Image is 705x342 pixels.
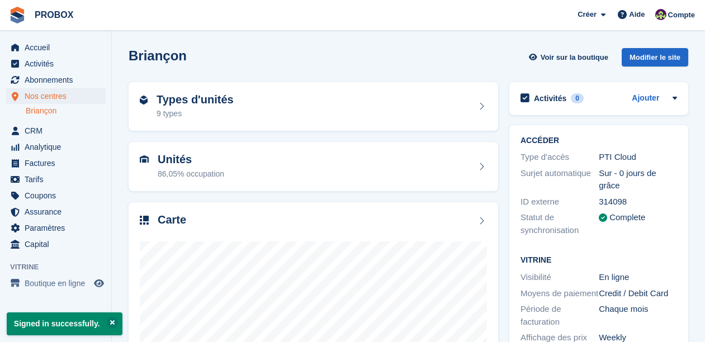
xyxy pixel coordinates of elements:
[599,151,677,164] div: PTI Cloud
[158,153,224,166] h2: Unités
[599,287,677,300] div: Credit / Debit Card
[6,123,106,139] a: menu
[578,9,597,20] span: Créer
[129,48,187,63] h2: Briançon
[599,196,677,208] div: 314098
[655,9,666,20] img: Jackson Collins
[6,155,106,171] a: menu
[521,136,677,145] h2: ACCÉDER
[25,204,92,220] span: Assurance
[521,256,677,265] h2: Vitrine
[6,72,106,88] a: menu
[599,167,677,192] div: Sur - 0 jours de grâce
[534,93,566,103] h2: Activités
[158,168,224,180] div: 86,05% occupation
[521,196,599,208] div: ID externe
[6,139,106,155] a: menu
[632,92,659,105] a: Ajouter
[599,303,677,328] div: Chaque mois
[609,211,645,224] div: Complete
[25,172,92,187] span: Tarifs
[129,82,498,131] a: Types d'unités 9 types
[571,93,584,103] div: 0
[140,155,149,163] img: unit-icn-7be61d7bf1b0ce9d3e12c5938cc71ed9869f7b940bace4675aadf7bd6d80202e.svg
[622,48,688,66] div: Modifier le site
[6,40,106,55] a: menu
[25,72,92,88] span: Abonnements
[6,172,106,187] a: menu
[6,204,106,220] a: menu
[521,151,599,164] div: Type d'accès
[6,220,106,236] a: menu
[7,312,122,335] p: Signed in successfully.
[140,216,149,225] img: map-icn-33ee37083ee616e46c38cad1a60f524a97daa1e2b2c8c0bc3eb3415660979fc1.svg
[26,106,106,116] a: Briançon
[622,48,688,71] a: Modifier le site
[140,96,148,104] img: unit-type-icn-2b2737a686de81e16bb02015468b77c625bbabd49415b5ef34ead5e3b44a266d.svg
[599,271,677,284] div: En ligne
[129,142,498,191] a: Unités 86,05% occupation
[629,9,645,20] span: Aide
[25,56,92,72] span: Activités
[6,275,106,291] a: menu
[541,52,608,63] span: Voir sur la boutique
[30,6,78,24] a: PROBOX
[528,48,613,66] a: Voir sur la boutique
[6,236,106,252] a: menu
[25,236,92,252] span: Capital
[25,275,92,291] span: Boutique en ligne
[668,9,695,21] span: Compte
[521,211,599,236] div: Statut de synchronisation
[10,262,111,273] span: Vitrine
[25,88,92,104] span: Nos centres
[92,277,106,290] a: Boutique d'aperçu
[25,220,92,236] span: Paramètres
[9,7,26,23] img: stora-icon-8386f47178a22dfd0bd8f6a31ec36ba5ce8667c1dd55bd0f319d3a0aa187defe.svg
[521,303,599,328] div: Période de facturation
[521,271,599,284] div: Visibilité
[25,40,92,55] span: Accueil
[25,139,92,155] span: Analytique
[157,93,234,106] h2: Types d'unités
[6,88,106,104] a: menu
[25,188,92,203] span: Coupons
[6,188,106,203] a: menu
[158,213,186,226] h2: Carte
[157,108,234,120] div: 9 types
[25,155,92,171] span: Factures
[521,167,599,192] div: Surjet automatique
[521,287,599,300] div: Moyens de paiement
[6,56,106,72] a: menu
[25,123,92,139] span: CRM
